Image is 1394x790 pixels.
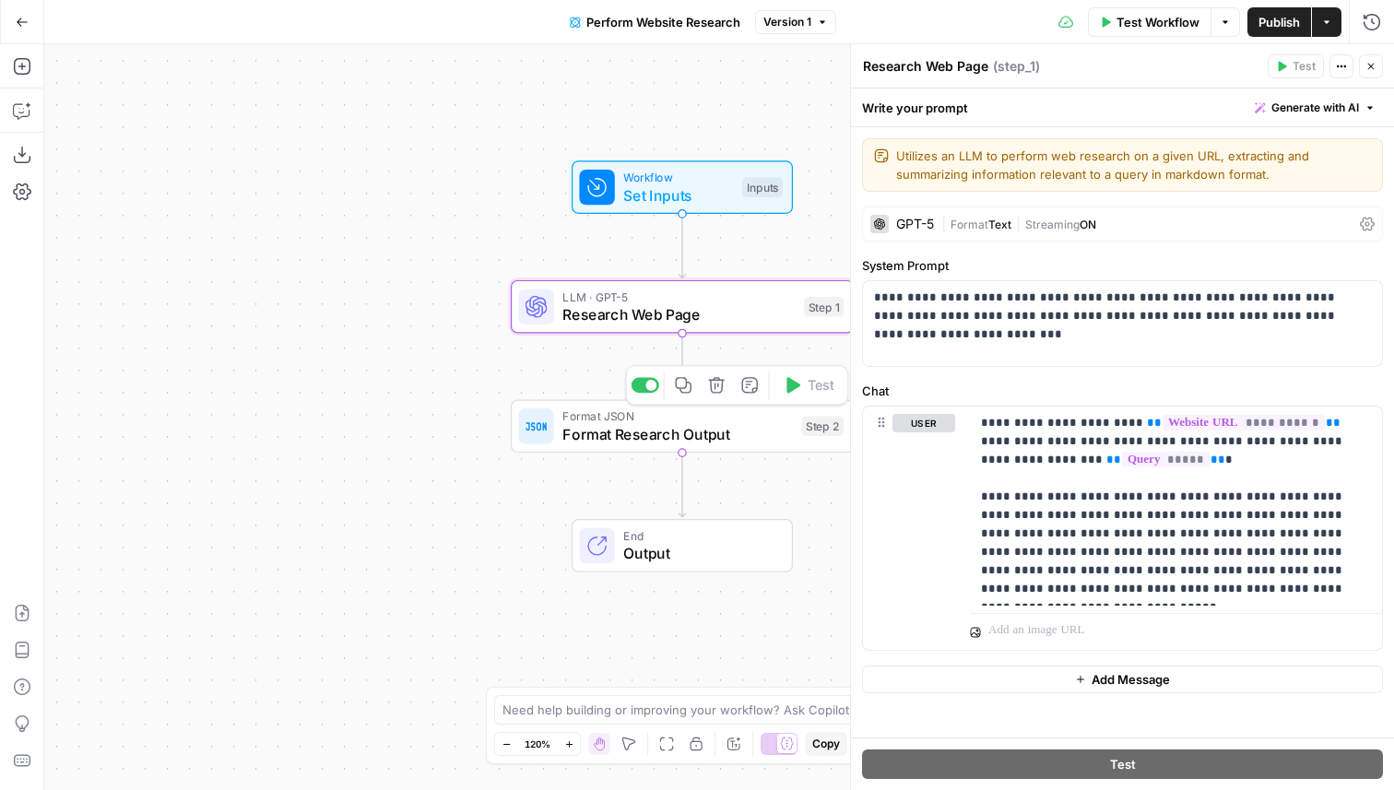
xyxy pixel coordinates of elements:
textarea: Research Web Page [863,57,988,76]
span: Text [988,218,1011,231]
span: Research Web Page [562,303,795,325]
button: Test [862,749,1383,779]
div: Inputs [742,177,783,197]
span: Publish [1258,13,1300,31]
span: Test Workflow [1116,13,1199,31]
span: Output [623,542,774,564]
button: Test [1268,54,1324,78]
div: Step 2 [802,417,845,437]
span: Streaming [1025,218,1080,231]
div: Step 1 [804,297,844,317]
span: | [1011,214,1025,232]
div: user [863,407,955,650]
div: WorkflowSet InputsInputs [511,160,854,214]
span: Generate with AI [1271,100,1359,116]
button: Test Workflow [1088,7,1211,37]
span: End [623,527,774,545]
textarea: Utilizes an LLM to perform web research on a given URL, extracting and summarizing information re... [896,147,1371,183]
g: Edge from step_2 to end [679,453,685,517]
button: Add Message [862,666,1383,693]
div: Format JSONFormat Research OutputStep 2Test [511,400,854,454]
span: Format Research Output [562,423,793,445]
span: | [941,214,951,232]
span: Perform Website Research [586,13,740,31]
div: GPT-5 [896,218,934,230]
g: Edge from start to step_1 [679,214,685,278]
span: Test [1293,58,1316,75]
span: 120% [525,737,550,751]
span: Add Message [1092,670,1170,689]
button: Version 1 [755,10,836,34]
span: ( step_1 ) [993,57,1040,76]
div: Write your prompt [851,88,1394,126]
span: Format [951,218,988,231]
button: Publish [1247,7,1311,37]
g: Edge from step_1 to step_2 [679,334,685,398]
span: Format JSON [562,407,793,425]
label: System Prompt [862,256,1383,275]
button: Test [774,371,843,399]
div: LLM · GPT-5Research Web PageStep 1 [511,280,854,334]
span: Version 1 [763,14,811,30]
button: Perform Website Research [559,7,751,37]
span: Test [808,375,834,395]
span: ON [1080,218,1096,231]
span: Set Inputs [623,184,733,206]
button: Generate with AI [1247,96,1383,120]
button: user [892,414,955,432]
span: Workflow [623,169,733,186]
span: Copy [812,736,840,752]
span: Test [1110,755,1136,773]
label: Chat [862,382,1383,400]
div: EndOutput [511,519,854,572]
span: LLM · GPT-5 [562,288,795,305]
button: Copy [805,732,847,756]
